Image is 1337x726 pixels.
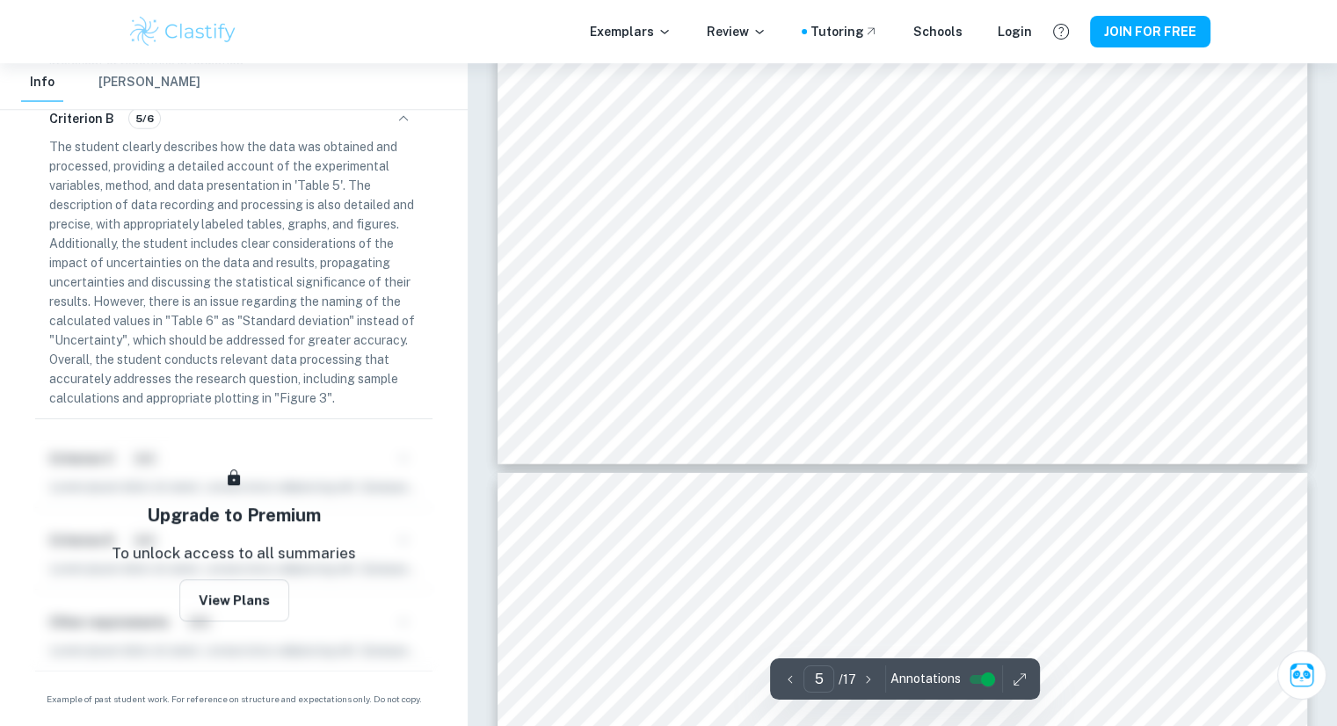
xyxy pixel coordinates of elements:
[21,63,63,102] button: Info
[590,22,672,41] p: Exemplars
[913,22,963,41] a: Schools
[98,63,200,102] button: [PERSON_NAME]
[112,542,356,565] p: To unlock access to all summaries
[49,109,114,128] h6: Criterion B
[129,111,160,127] span: 5/6
[179,579,289,621] button: View Plans
[890,670,960,688] span: Annotations
[49,137,418,408] p: The student clearly describes how the data was obtained and processed, providing a detailed accou...
[707,22,767,41] p: Review
[1090,16,1210,47] button: JOIN FOR FREE
[1277,650,1326,700] button: Ask Clai
[127,14,239,49] img: Clastify logo
[147,502,321,528] h5: Upgrade to Premium
[810,22,878,41] a: Tutoring
[1046,17,1076,47] button: Help and Feedback
[21,693,447,706] span: Example of past student work. For reference on structure and expectations only. Do not copy.
[838,670,855,689] p: / 17
[998,22,1032,41] a: Login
